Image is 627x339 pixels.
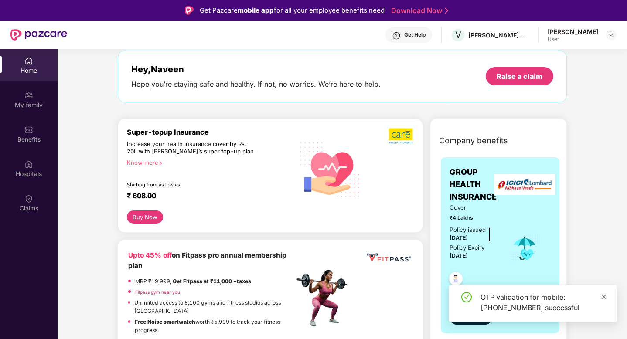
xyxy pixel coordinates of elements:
[238,6,274,14] strong: mobile app
[131,64,381,75] div: Hey, Naveen
[134,298,294,315] p: Unlimited access to 8,100 gyms and fitness studios across [GEOGRAPHIC_DATA]
[450,203,499,212] span: Cover
[127,182,257,188] div: Starting from as low as
[404,31,426,38] div: Get Help
[127,210,163,224] button: Buy Now
[480,292,606,313] div: OTP validation for mobile: [PHONE_NUMBER] successful
[127,159,289,165] div: Know more
[391,6,446,15] a: Download Now
[548,27,598,36] div: [PERSON_NAME]
[24,160,33,169] img: svg+xml;base64,PHN2ZyBpZD0iSG9zcGl0YWxzIiB4bWxucz0iaHR0cDovL3d3dy53My5vcmcvMjAwMC9zdmciIHdpZHRoPS...
[461,292,472,302] span: check-circle
[450,166,499,203] span: GROUP HEALTH INSURANCE
[24,91,33,100] img: svg+xml;base64,PHN2ZyB3aWR0aD0iMjAiIGhlaWdodD0iMjAiIHZpZXdCb3g9IjAgMCAyMCAyMCIgZmlsbD0ibm9uZSIgeG...
[445,6,448,15] img: Stroke
[185,6,194,15] img: Logo
[439,135,508,147] span: Company benefits
[450,225,486,234] div: Policy issued
[200,5,385,16] div: Get Pazcare for all your employee benefits need
[497,71,542,81] div: Raise a claim
[450,243,484,252] div: Policy Expiry
[135,318,294,335] p: worth ₹5,999 to track your fitness progress
[601,294,607,300] span: close
[450,234,468,241] span: [DATE]
[24,194,33,203] img: svg+xml;base64,PHN2ZyBpZD0iQ2xhaW0iIHhtbG5zPSJodHRwOi8vd3d3LnczLm9yZy8yMDAwL3N2ZyIgd2lkdGg9IjIwIi...
[511,234,539,263] img: icon
[548,36,598,43] div: User
[128,251,172,259] b: Upto 45% off
[468,31,529,39] div: [PERSON_NAME] SERVICES INDIA PVT LTD
[127,128,294,136] div: Super-topup Insurance
[445,269,467,291] img: svg+xml;base64,PHN2ZyB4bWxucz0iaHR0cDovL3d3dy53My5vcmcvMjAwMC9zdmciIHdpZHRoPSI0OC45NDMiIGhlaWdodD...
[128,251,286,270] b: on Fitpass pro annual membership plan
[127,191,286,202] div: ₹ 608.00
[389,128,414,144] img: b5dec4f62d2307b9de63beb79f102df3.png
[365,250,412,265] img: fppp.png
[24,125,33,134] img: svg+xml;base64,PHN2ZyBpZD0iQmVuZWZpdHMiIHhtbG5zPSJodHRwOi8vd3d3LnczLm9yZy8yMDAwL3N2ZyIgd2lkdGg9Ij...
[294,132,366,205] img: svg+xml;base64,PHN2ZyB4bWxucz0iaHR0cDovL3d3dy53My5vcmcvMjAwMC9zdmciIHhtbG5zOnhsaW5rPSJodHRwOi8vd3...
[392,31,401,40] img: svg+xml;base64,PHN2ZyBpZD0iSGVscC0zMngzMiIgeG1sbnM9Imh0dHA6Ly93d3cudzMub3JnLzIwMDAvc3ZnIiB3aWR0aD...
[127,140,257,156] div: Increase your health insurance cover by Rs. 20L with [PERSON_NAME]’s super top-up plan.
[608,31,615,38] img: svg+xml;base64,PHN2ZyBpZD0iRHJvcGRvd24tMzJ4MzIiIHhtbG5zPSJodHRwOi8vd3d3LnczLm9yZy8yMDAwL3N2ZyIgd2...
[455,30,461,40] span: V
[135,319,195,325] strong: Free Noise smartwatch
[158,161,163,166] span: right
[294,268,355,329] img: fpp.png
[10,29,67,41] img: New Pazcare Logo
[450,252,468,259] span: [DATE]
[131,80,381,89] div: Hope you’re staying safe and healthy. If not, no worries. We’re here to help.
[135,278,171,285] del: MRP ₹19,999,
[494,174,555,195] img: insurerLogo
[135,289,180,295] a: Fitpass gym near you
[450,214,499,222] span: ₹4 Lakhs
[24,57,33,65] img: svg+xml;base64,PHN2ZyBpZD0iSG9tZSIgeG1sbnM9Imh0dHA6Ly93d3cudzMub3JnLzIwMDAvc3ZnIiB3aWR0aD0iMjAiIG...
[173,278,251,285] strong: Get Fitpass at ₹11,000 +taxes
